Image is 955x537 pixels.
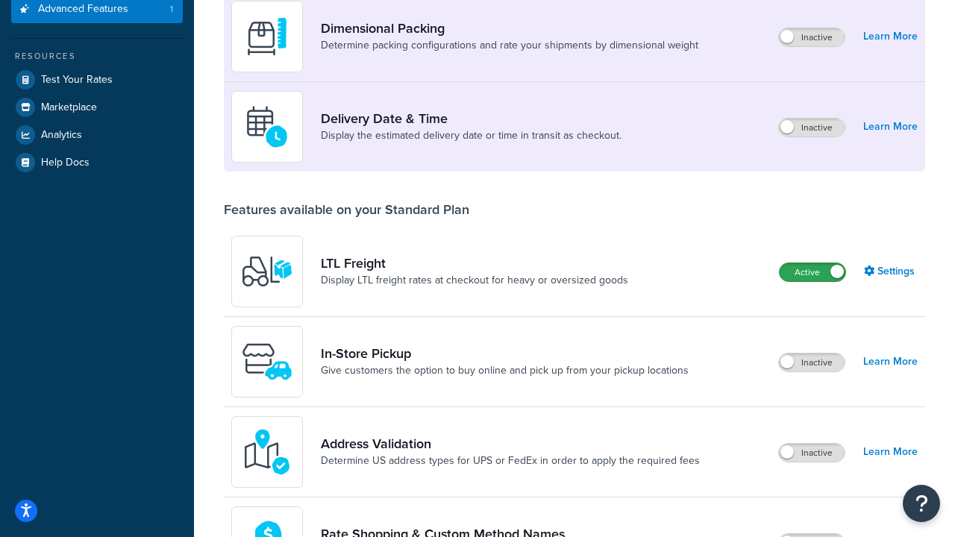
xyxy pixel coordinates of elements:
[170,3,173,16] span: 1
[38,3,128,16] span: Advanced Features
[41,101,97,114] span: Marketplace
[41,157,90,169] span: Help Docs
[321,453,700,468] a: Determine US address types for UPS or FedEx in order to apply the required fees
[321,345,689,362] a: In-Store Pickup
[321,273,628,288] a: Display LTL freight rates at checkout for heavy or oversized goods
[321,20,698,37] a: Dimensional Packing
[780,263,845,281] label: Active
[321,363,689,378] a: Give customers the option to buy online and pick up from your pickup locations
[321,128,621,143] a: Display the estimated delivery date or time in transit as checkout.
[863,351,918,372] a: Learn More
[224,201,469,218] div: Features available on your Standard Plan
[863,442,918,462] a: Learn More
[903,485,940,522] button: Open Resource Center
[11,50,183,63] div: Resources
[241,426,293,478] img: kIG8fy0lQAAAABJRU5ErkJggg==
[779,354,845,371] label: Inactive
[321,436,700,452] a: Address Validation
[321,110,621,127] a: Delivery Date & Time
[241,101,293,153] img: gfkeb5ejjkALwAAAABJRU5ErkJggg==
[11,66,183,93] a: Test Your Rates
[779,444,845,462] label: Inactive
[321,255,628,271] a: LTL Freight
[11,94,183,121] a: Marketplace
[863,26,918,47] a: Learn More
[11,149,183,176] a: Help Docs
[779,119,845,136] label: Inactive
[321,38,698,53] a: Determine packing configurations and rate your shipments by dimensional weight
[241,336,293,388] img: wfgcfpwTIucLEAAAAASUVORK5CYII=
[11,122,183,148] a: Analytics
[41,129,82,142] span: Analytics
[241,10,293,63] img: DTVBYsAAAAAASUVORK5CYII=
[863,116,918,137] a: Learn More
[864,261,918,282] a: Settings
[241,245,293,298] img: y79ZsPf0fXUFUhFXDzUgf+ktZg5F2+ohG75+v3d2s1D9TjoU8PiyCIluIjV41seZevKCRuEjTPPOKHJsQcmKCXGdfprl3L4q7...
[41,74,113,87] span: Test Your Rates
[779,28,845,46] label: Inactive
